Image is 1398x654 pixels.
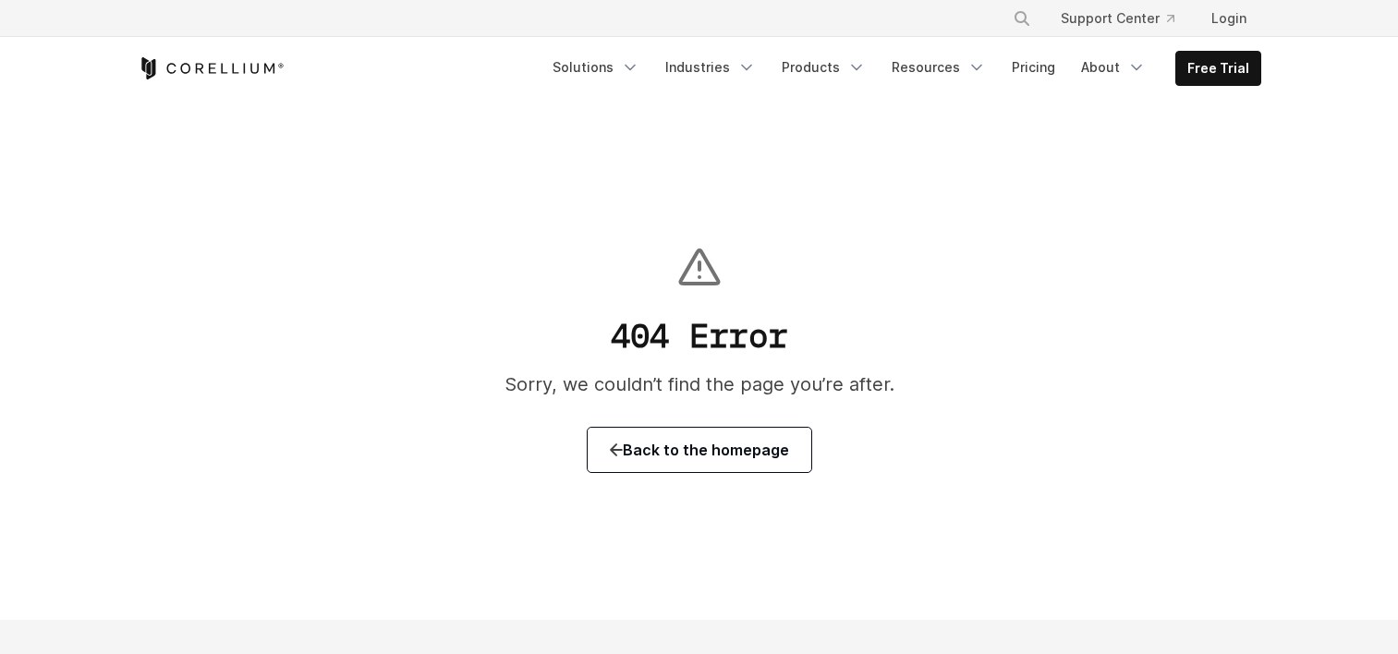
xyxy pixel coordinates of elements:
div: Navigation Menu [541,51,1261,86]
a: Products [771,51,877,84]
a: Corellium Home [138,57,285,79]
a: Login [1197,2,1261,35]
button: Search [1005,2,1039,35]
a: Support Center [1046,2,1189,35]
a: Pricing [1001,51,1066,84]
a: Industries [654,51,767,84]
div: Navigation Menu [991,2,1261,35]
a: Solutions [541,51,650,84]
a: Back to the homepage [588,428,811,472]
span: Back to the homepage [610,439,789,461]
a: Free Trial [1176,52,1260,85]
a: About [1070,51,1157,84]
a: Resources [881,51,997,84]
